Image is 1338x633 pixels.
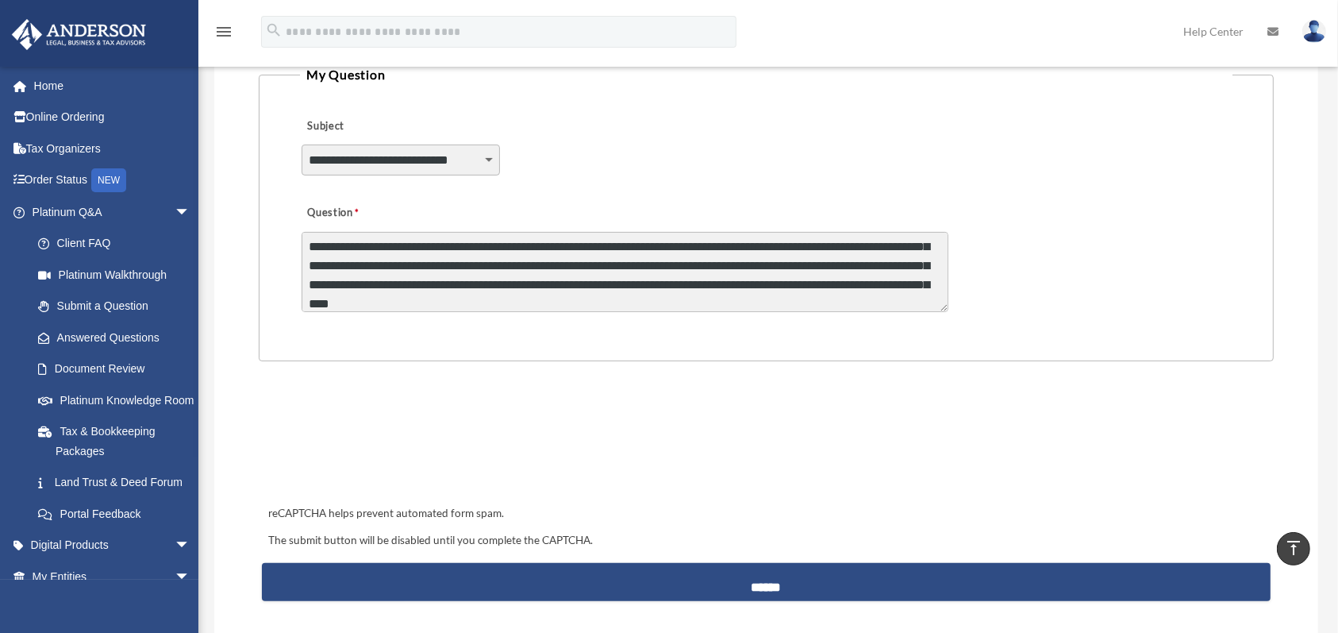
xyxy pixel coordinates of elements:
[1302,20,1326,43] img: User Pic
[22,259,214,291] a: Platinum Walkthrough
[11,530,214,562] a: Digital Productsarrow_drop_down
[22,467,214,499] a: Land Trust & Deed Forum
[265,21,283,39] i: search
[302,115,452,137] label: Subject
[1277,532,1310,565] a: vertical_align_top
[11,164,214,197] a: Order StatusNEW
[262,504,1271,523] div: reCAPTCHA helps prevent automated form spam.
[11,196,214,228] a: Platinum Q&Aarrow_drop_down
[11,561,214,592] a: My Entitiesarrow_drop_down
[214,28,233,41] a: menu
[22,291,206,322] a: Submit a Question
[22,353,214,385] a: Document Review
[22,228,214,260] a: Client FAQ
[300,64,1232,86] legend: My Question
[214,22,233,41] i: menu
[175,196,206,229] span: arrow_drop_down
[7,19,151,50] img: Anderson Advisors Platinum Portal
[263,411,505,473] iframe: reCAPTCHA
[11,102,214,133] a: Online Ordering
[175,530,206,562] span: arrow_drop_down
[22,498,214,530] a: Portal Feedback
[1284,538,1303,558] i: vertical_align_top
[22,416,214,467] a: Tax & Bookkeeping Packages
[175,561,206,593] span: arrow_drop_down
[11,133,214,164] a: Tax Organizers
[11,70,214,102] a: Home
[22,322,214,353] a: Answered Questions
[262,531,1271,550] div: The submit button will be disabled until you complete the CAPTCHA.
[22,384,214,416] a: Platinum Knowledge Room
[302,202,425,224] label: Question
[91,168,126,192] div: NEW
